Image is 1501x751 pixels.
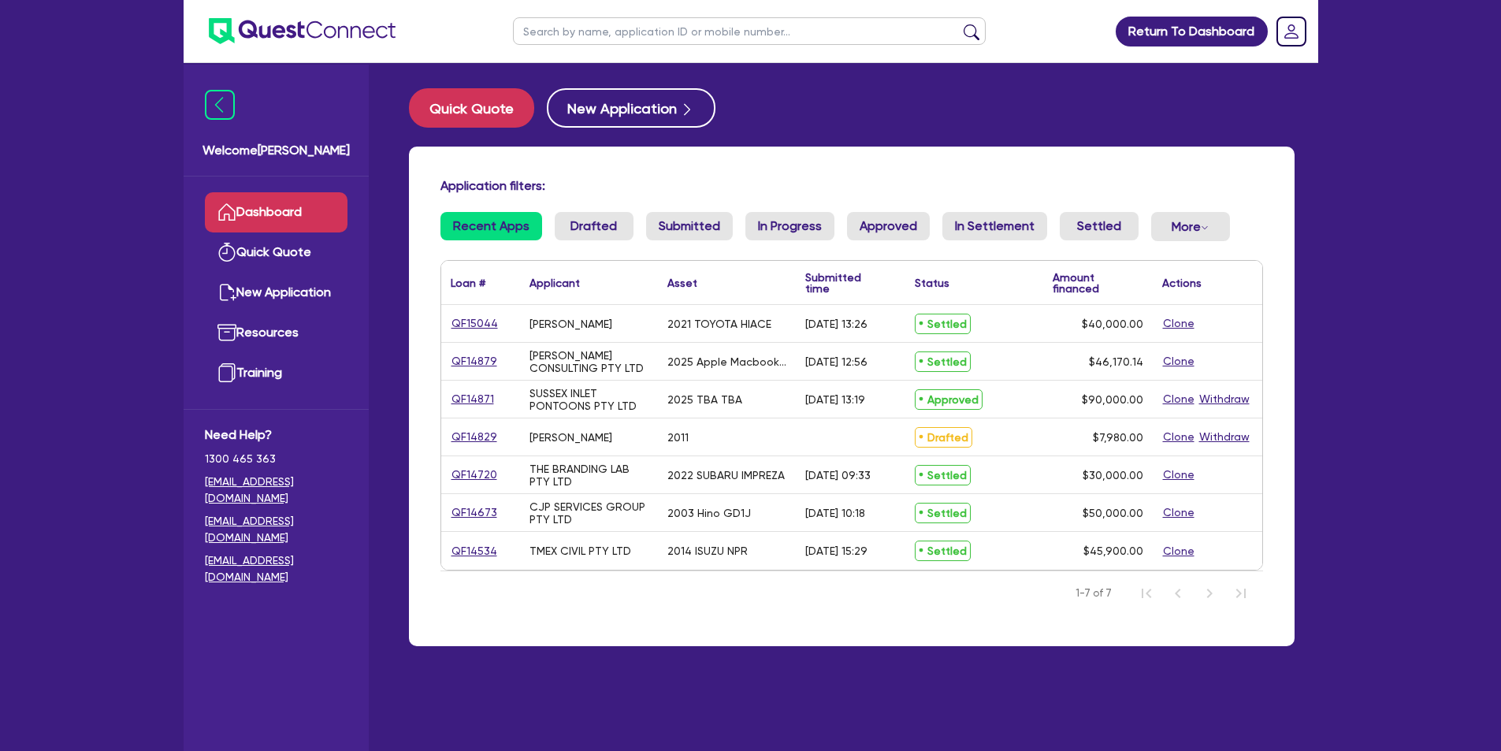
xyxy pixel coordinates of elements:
[1198,428,1250,446] button: Withdraw
[1053,272,1143,294] div: Amount financed
[1162,352,1195,370] button: Clone
[1162,314,1195,333] button: Clone
[1116,17,1268,46] a: Return To Dashboard
[805,507,865,519] div: [DATE] 10:18
[205,474,347,507] a: [EMAIL_ADDRESS][DOMAIN_NAME]
[1060,212,1139,240] a: Settled
[915,389,983,410] span: Approved
[529,387,648,412] div: SUSSEX INLET PONTOONS PTY LTD
[513,17,986,45] input: Search by name, application ID or mobile number...
[1082,393,1143,406] span: $90,000.00
[915,351,971,372] span: Settled
[451,390,495,408] a: QF14871
[1194,578,1225,609] button: Next Page
[451,352,498,370] a: QF14879
[667,393,742,406] div: 2025 TBA TBA
[915,427,972,448] span: Drafted
[1162,504,1195,522] button: Clone
[915,465,971,485] span: Settled
[1225,578,1257,609] button: Last Page
[205,513,347,546] a: [EMAIL_ADDRESS][DOMAIN_NAME]
[217,283,236,302] img: new-application
[847,212,930,240] a: Approved
[217,363,236,382] img: training
[915,277,949,288] div: Status
[209,18,396,44] img: quest-connect-logo-blue
[805,272,882,294] div: Submitted time
[205,90,235,120] img: icon-menu-close
[1089,355,1143,368] span: $46,170.14
[1083,545,1143,557] span: $45,900.00
[1162,578,1194,609] button: Previous Page
[529,463,648,488] div: THE BRANDING LAB PTY LTD
[451,428,498,446] a: QF14829
[1162,542,1195,560] button: Clone
[217,243,236,262] img: quick-quote
[451,314,499,333] a: QF15044
[915,503,971,523] span: Settled
[805,469,871,481] div: [DATE] 09:33
[667,318,771,330] div: 2021 TOYOTA HIACE
[451,277,485,288] div: Loan #
[646,212,733,240] a: Submitted
[745,212,834,240] a: In Progress
[1162,277,1202,288] div: Actions
[1082,318,1143,330] span: $40,000.00
[529,277,580,288] div: Applicant
[667,355,786,368] div: 2025 Apple Macbook Air (15-Inch M4)
[667,507,751,519] div: 2003 Hino GD1J
[1151,212,1230,241] button: Dropdown toggle
[915,541,971,561] span: Settled
[1076,586,1112,601] span: 1-7 of 7
[1093,431,1143,444] span: $7,980.00
[529,318,612,330] div: [PERSON_NAME]
[555,212,633,240] a: Drafted
[1162,466,1195,484] button: Clone
[205,426,347,444] span: Need Help?
[1162,428,1195,446] button: Clone
[667,431,689,444] div: 2011
[805,318,868,330] div: [DATE] 13:26
[205,353,347,393] a: Training
[440,212,542,240] a: Recent Apps
[409,88,534,128] button: Quick Quote
[205,232,347,273] a: Quick Quote
[205,552,347,586] a: [EMAIL_ADDRESS][DOMAIN_NAME]
[205,313,347,353] a: Resources
[1083,469,1143,481] span: $30,000.00
[529,431,612,444] div: [PERSON_NAME]
[202,141,350,160] span: Welcome [PERSON_NAME]
[667,469,785,481] div: 2022 SUBARU IMPREZA
[205,273,347,313] a: New Application
[1271,11,1312,52] a: Dropdown toggle
[915,314,971,334] span: Settled
[942,212,1047,240] a: In Settlement
[440,178,1263,193] h4: Application filters:
[217,323,236,342] img: resources
[805,545,868,557] div: [DATE] 15:29
[451,466,498,484] a: QF14720
[1162,390,1195,408] button: Clone
[451,504,498,522] a: QF14673
[529,500,648,526] div: CJP SERVICES GROUP PTY LTD
[1131,578,1162,609] button: First Page
[805,393,865,406] div: [DATE] 13:19
[529,349,648,374] div: [PERSON_NAME] CONSULTING PTY LTD
[667,277,697,288] div: Asset
[547,88,715,128] button: New Application
[805,355,868,368] div: [DATE] 12:56
[529,545,631,557] div: TMEX CIVIL PTY LTD
[1083,507,1143,519] span: $50,000.00
[667,545,748,557] div: 2014 ISUZU NPR
[409,88,547,128] a: Quick Quote
[451,542,498,560] a: QF14534
[1198,390,1250,408] button: Withdraw
[205,192,347,232] a: Dashboard
[205,451,347,467] span: 1300 465 363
